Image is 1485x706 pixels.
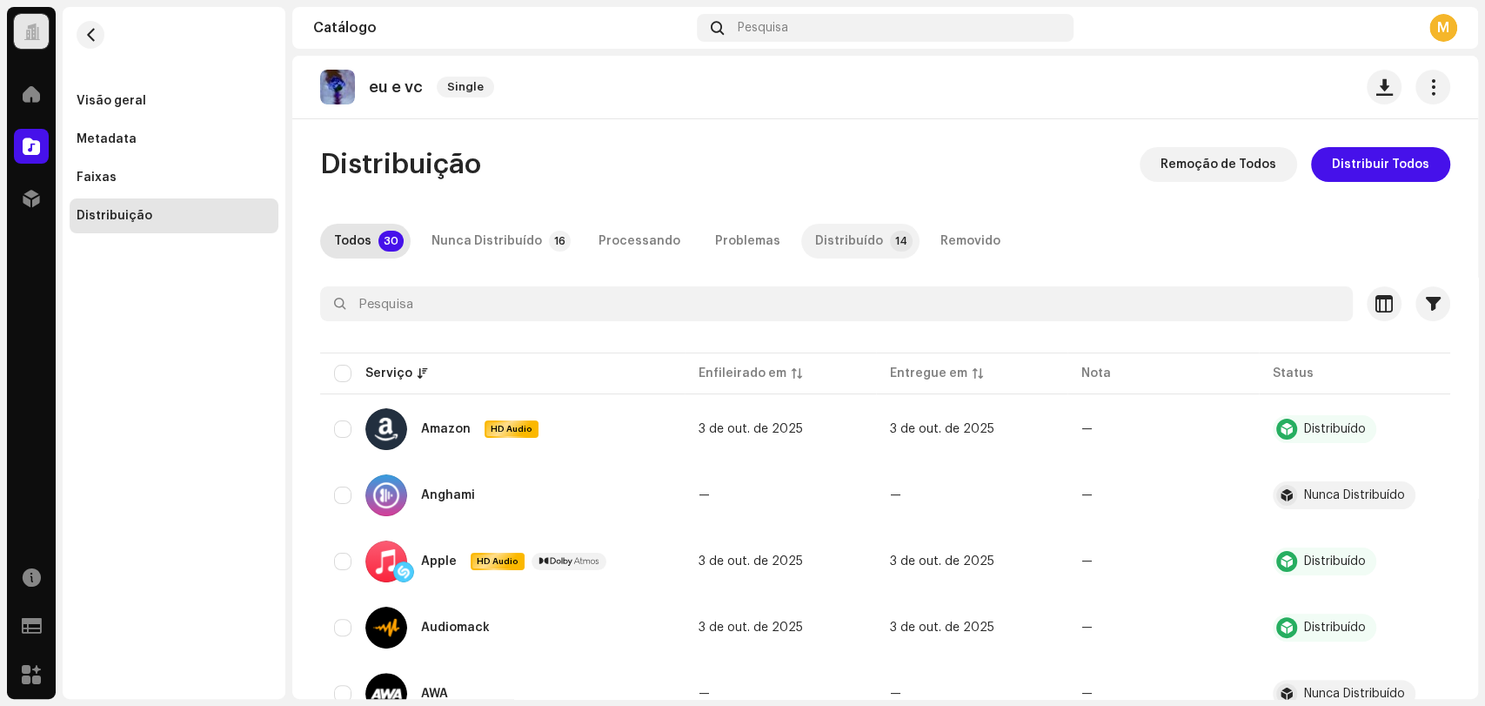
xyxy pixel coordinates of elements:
span: Remoção de Todos [1161,147,1276,182]
re-a-table-badge: — [1081,688,1093,700]
button: Distribuir Todos [1311,147,1450,182]
div: Entregue em [890,365,967,382]
re-a-table-badge: — [1081,489,1093,501]
re-m-nav-item: Metadata [70,122,278,157]
re-a-table-badge: — [1081,622,1093,634]
div: Distribuído [1304,622,1366,634]
div: Distribuído [1304,423,1366,435]
span: 3 de out. de 2025 [699,555,803,568]
div: Nunca Distribuído [1304,688,1405,700]
span: Single [437,77,494,97]
img: 720f159f-55f1-4457-8c29-4b02e7c64ce1 [320,70,355,104]
re-a-table-badge: — [1081,555,1093,568]
re-m-nav-item: Visão geral [70,84,278,118]
p: eu e vc [369,78,423,97]
div: Metadata [77,132,137,146]
span: 3 de out. de 2025 [699,622,803,634]
div: Todos [334,224,371,259]
div: Enfileirado em [699,365,786,382]
span: Distribuir Todos [1332,147,1429,182]
input: Pesquisa [320,286,1353,321]
span: HD Audio [486,423,537,435]
span: Pesquisa [738,21,788,35]
span: 3 de out. de 2025 [890,423,994,435]
span: — [890,688,901,700]
div: Catálogo [313,21,690,35]
span: — [890,489,901,501]
span: — [699,688,710,700]
p-badge: 30 [378,231,404,252]
button: Remoção de Todos [1140,147,1297,182]
div: AWA [421,688,448,700]
div: Problemas [715,224,780,259]
span: 3 de out. de 2025 [699,423,803,435]
div: Faixas [77,171,117,185]
div: Audiomack [421,622,490,634]
div: Processando [599,224,680,259]
div: Anghami [421,489,475,501]
div: Visão geral [77,94,146,108]
div: Serviço [365,365,412,382]
p-badge: 16 [549,231,571,252]
div: Amazon [421,423,471,435]
span: 3 de out. de 2025 [890,555,994,568]
div: Distribuído [1304,555,1366,568]
div: Distribuição [77,209,152,223]
div: Distribuído [815,224,883,259]
re-m-nav-item: Distribuição [70,198,278,233]
div: M [1429,14,1457,42]
p-badge: 14 [890,231,913,252]
div: Apple [421,555,457,568]
re-m-nav-item: Faixas [70,160,278,195]
span: HD Audio [472,555,523,568]
span: Distribuição [320,147,481,182]
div: Nunca Distribuído [431,224,542,259]
div: Nunca Distribuído [1304,489,1405,501]
re-a-table-badge: — [1081,423,1093,435]
span: 3 de out. de 2025 [890,622,994,634]
span: — [699,489,710,501]
div: Removido [940,224,1000,259]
